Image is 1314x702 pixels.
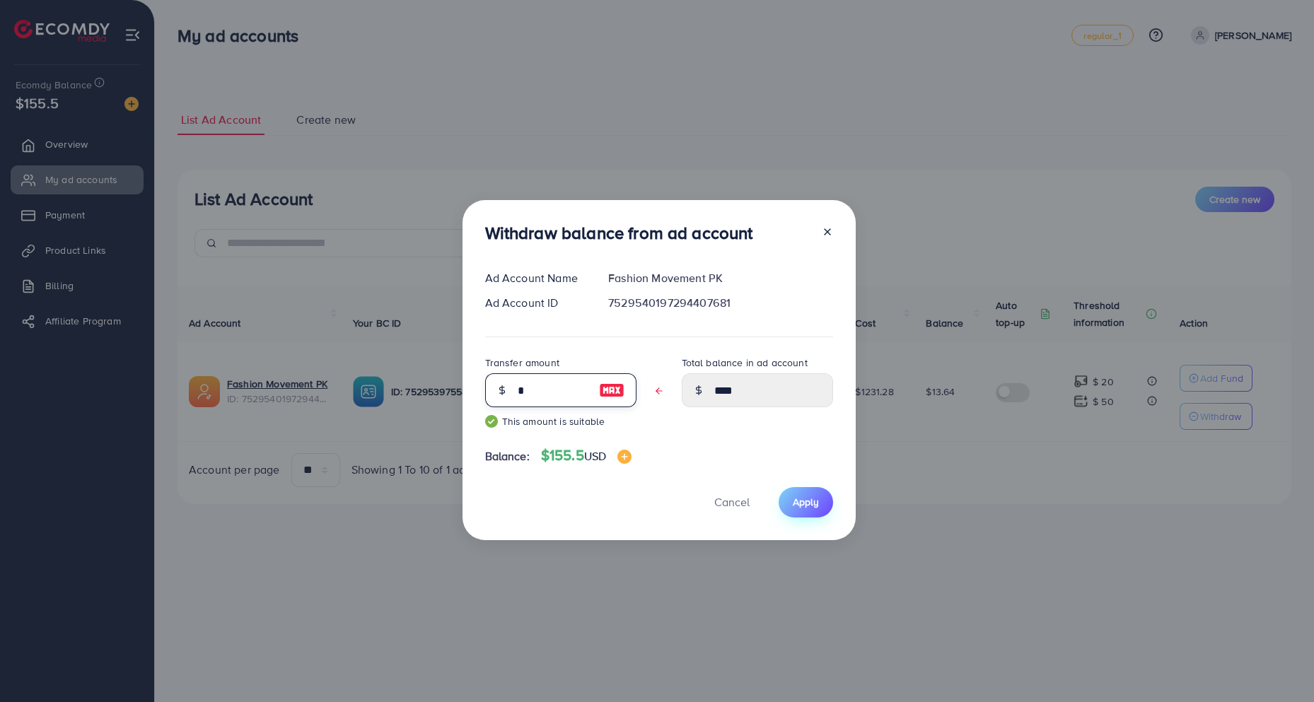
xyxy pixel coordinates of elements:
[599,382,624,399] img: image
[617,450,632,464] img: image
[697,487,767,517] button: Cancel
[779,487,833,517] button: Apply
[597,270,844,286] div: Fashion Movement PK
[485,415,498,428] img: guide
[485,356,559,370] label: Transfer amount
[597,295,844,311] div: 7529540197294407681
[485,414,636,428] small: This amount is suitable
[1254,638,1303,691] iframe: Chat
[714,494,750,510] span: Cancel
[682,356,808,370] label: Total balance in ad account
[485,223,753,243] h3: Withdraw balance from ad account
[474,270,598,286] div: Ad Account Name
[474,295,598,311] div: Ad Account ID
[793,495,819,509] span: Apply
[584,448,606,464] span: USD
[485,448,530,464] span: Balance:
[541,447,632,464] h4: $155.5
